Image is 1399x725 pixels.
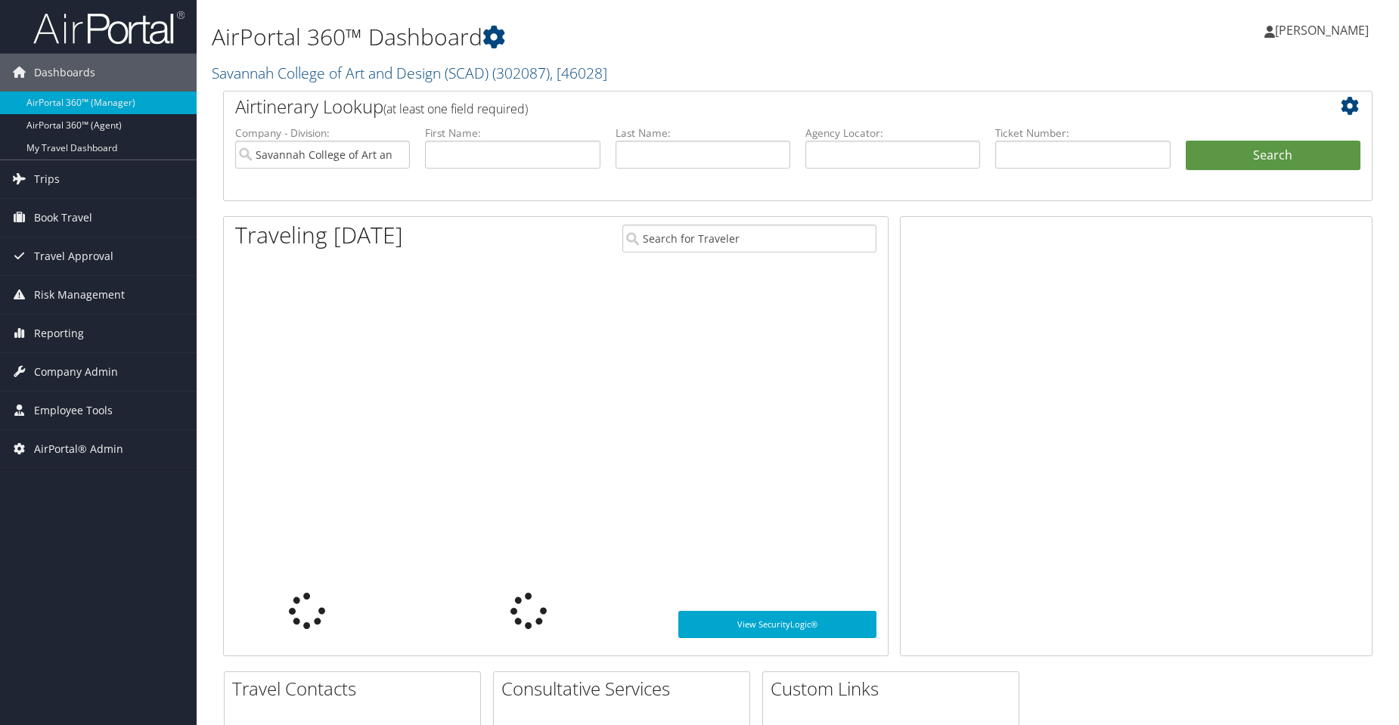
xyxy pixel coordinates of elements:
[34,430,123,468] span: AirPortal® Admin
[771,676,1019,702] h2: Custom Links
[1264,8,1384,53] a: [PERSON_NAME]
[232,676,480,702] h2: Travel Contacts
[235,125,410,141] label: Company - Division:
[1186,141,1360,171] button: Search
[34,160,60,198] span: Trips
[1275,22,1369,39] span: [PERSON_NAME]
[678,611,877,638] a: View SecurityLogic®
[235,94,1265,119] h2: Airtinerary Lookup
[34,276,125,314] span: Risk Management
[34,199,92,237] span: Book Travel
[235,219,403,251] h1: Traveling [DATE]
[616,125,790,141] label: Last Name:
[212,63,607,83] a: Savannah College of Art and Design (SCAD)
[805,125,980,141] label: Agency Locator:
[501,676,749,702] h2: Consultative Services
[34,237,113,275] span: Travel Approval
[383,101,528,117] span: (at least one field required)
[550,63,607,83] span: , [ 46028 ]
[492,63,550,83] span: ( 302087 )
[34,353,118,391] span: Company Admin
[212,21,993,53] h1: AirPortal 360™ Dashboard
[33,10,185,45] img: airportal-logo.png
[995,125,1170,141] label: Ticket Number:
[622,225,876,253] input: Search for Traveler
[34,314,84,352] span: Reporting
[425,125,600,141] label: First Name:
[34,392,113,429] span: Employee Tools
[34,54,95,91] span: Dashboards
